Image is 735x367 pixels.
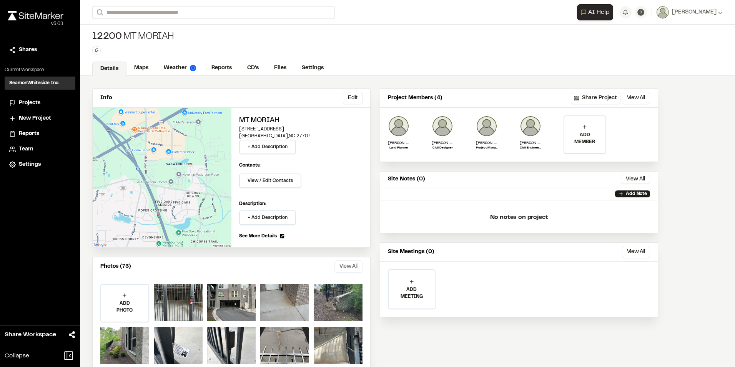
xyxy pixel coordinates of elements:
[19,160,41,169] span: Settings
[520,146,541,150] p: Civil Engineering Team Leader
[386,205,652,230] p: No notes on project
[19,46,37,54] span: Shares
[9,99,71,107] a: Projects
[100,262,131,271] p: Photos (73)
[388,248,434,256] p: Site Meetings (0)
[343,92,363,104] button: Edit
[520,115,541,137] img: Allen Forrester
[9,160,71,169] a: Settings
[100,94,112,102] p: Info
[239,126,363,133] p: [STREET_ADDRESS]
[334,260,363,273] button: View All
[239,210,296,225] button: + Add Description
[9,145,71,153] a: Team
[388,94,442,102] p: Project Members (4)
[657,6,669,18] img: User
[92,31,174,43] div: Mt Moriah
[389,286,435,300] p: ADD MEETING
[19,130,39,138] span: Reports
[388,146,409,150] p: Land Planner
[388,115,409,137] img: Teara Herrera
[5,351,29,360] span: Collapse
[239,115,363,126] h2: Mt Moriah
[239,200,363,207] p: Description:
[564,132,605,145] p: ADD MEMBER
[571,92,620,104] button: Share Project
[9,80,60,87] h3: SeamonWhiteside Inc.
[92,31,122,43] span: 12200
[9,114,71,123] a: New Project
[19,114,51,123] span: New Project
[621,175,650,184] button: View All
[432,146,453,150] p: Civil Designer
[657,6,723,18] button: [PERSON_NAME]
[239,133,363,140] p: [GEOGRAPHIC_DATA] , NC 27707
[432,115,453,137] img: Skye Wilson
[5,67,75,73] p: Current Workspace
[19,145,33,153] span: Team
[388,140,409,146] p: [PERSON_NAME]
[622,246,650,258] button: View All
[9,130,71,138] a: Reports
[266,61,294,75] a: Files
[5,330,56,339] span: Share Workspace
[239,173,301,188] button: View / Edit Contacts
[8,20,63,27] div: Oh geez...please don't...
[239,140,296,154] button: + Add Description
[588,8,610,17] span: AI Help
[8,11,63,20] img: rebrand.png
[92,46,101,55] button: Edit Tags
[190,65,196,71] img: precipai.png
[622,92,650,104] button: View All
[432,140,453,146] p: [PERSON_NAME]
[520,140,541,146] p: [PERSON_NAME]
[92,6,106,19] button: Search
[156,61,204,75] a: Weather
[577,4,613,20] button: Open AI Assistant
[92,62,126,76] a: Details
[19,99,40,107] span: Projects
[672,8,717,17] span: [PERSON_NAME]
[626,190,647,197] p: Add Note
[476,140,497,146] p: [PERSON_NAME]
[239,61,266,75] a: CD's
[388,175,425,183] p: Site Notes (0)
[204,61,239,75] a: Reports
[126,61,156,75] a: Maps
[577,4,616,20] div: Open AI Assistant
[476,146,497,150] p: Project Manager
[239,162,261,169] p: Contacts:
[294,61,331,75] a: Settings
[9,46,71,54] a: Shares
[476,115,497,137] img: Paul H Medling
[239,233,277,240] span: See More Details
[101,300,148,314] p: ADD PHOTO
